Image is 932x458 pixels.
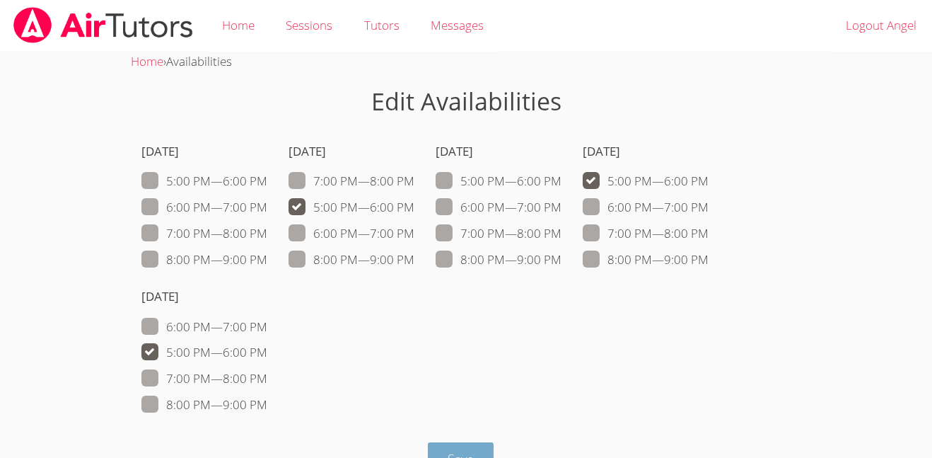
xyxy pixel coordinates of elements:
label: 7:00 PM — 8:00 PM [141,370,267,388]
div: › [131,52,802,72]
label: 7:00 PM — 8:00 PM [289,172,414,190]
h4: [DATE] [141,287,267,306]
label: 5:00 PM — 6:00 PM [583,172,709,190]
h1: Edit Availabilities [131,84,802,120]
label: 5:00 PM — 6:00 PM [436,172,561,190]
h4: [DATE] [436,142,561,161]
span: Availabilities [166,53,232,69]
label: 8:00 PM — 9:00 PM [436,251,561,269]
label: 7:00 PM — 8:00 PM [436,224,561,243]
h4: [DATE] [583,142,709,161]
span: Messages [431,17,484,33]
label: 6:00 PM — 7:00 PM [141,198,267,217]
label: 8:00 PM — 9:00 PM [141,251,267,269]
label: 8:00 PM — 9:00 PM [141,396,267,414]
img: airtutors_banner-c4298cdbf04f3fff15de1276eac7730deb9818008684d7c2e4769d2f7ddbe033.png [12,7,194,43]
label: 6:00 PM — 7:00 PM [289,224,414,243]
label: 6:00 PM — 7:00 PM [583,198,709,217]
h4: [DATE] [141,142,267,161]
a: Home [131,53,163,69]
label: 5:00 PM — 6:00 PM [141,172,267,190]
label: 6:00 PM — 7:00 PM [436,198,561,217]
label: 7:00 PM — 8:00 PM [583,224,709,243]
label: 7:00 PM — 8:00 PM [141,224,267,243]
label: 5:00 PM — 6:00 PM [141,343,267,362]
label: 8:00 PM — 9:00 PM [583,251,709,269]
h4: [DATE] [289,142,414,161]
label: 8:00 PM — 9:00 PM [289,251,414,269]
label: 5:00 PM — 6:00 PM [289,198,414,217]
label: 6:00 PM — 7:00 PM [141,318,267,336]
